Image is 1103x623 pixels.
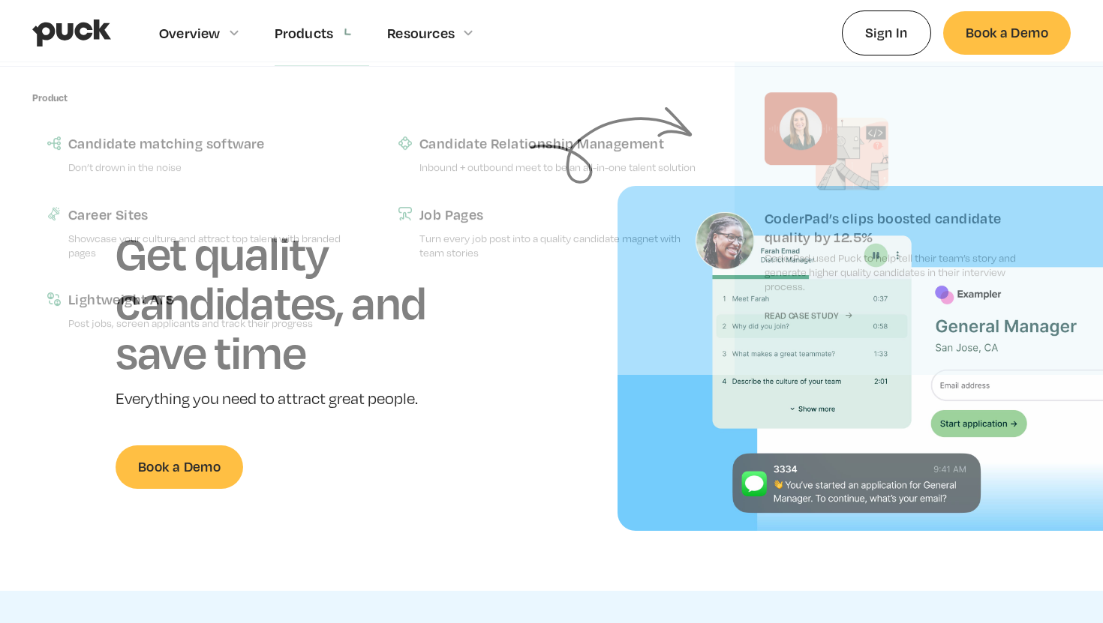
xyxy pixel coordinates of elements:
p: Showcase your culture and attract top talent with branded pages [68,231,353,259]
a: CoderPad’s clips boosted candidate quality by 12.5%CoderPad used Puck to help tell their team’s s... [735,62,1071,375]
p: Don’t drown in the noise [68,160,353,174]
div: Read Case Study [765,311,838,321]
a: Sign In [842,10,931,55]
a: Career SitesShowcase your culture and attract top talent with branded pages [32,190,368,274]
div: Job Pages [419,205,705,223]
p: Inbound + outbound meet to be an all-in-one talent solution [419,160,705,174]
div: Candidate Relationship Management [419,133,705,152]
p: Post jobs, screen applicants and track their progress [68,316,353,330]
div: Career Sites [68,205,353,223]
p: Everything you need to attract great people. [116,388,472,410]
div: Candidate matching software [68,133,353,152]
div: Products [275,25,334,41]
div: CoderPad’s clips boosted candidate quality by 12.5% [765,208,1041,246]
a: Candidate Relationship ManagementInbound + outbound meet to be an all-in-one talent solution [383,118,720,189]
a: Book a Demo [116,445,243,488]
h1: Get quality candidates, and save time [116,228,472,376]
a: Job PagesTurn every job post into a quality candidate magnet with team stories [383,190,720,274]
a: Book a Demo [943,11,1071,54]
a: Candidate matching softwareDon’t drown in the noise [32,118,368,189]
div: Resources [387,25,455,41]
div: Lightweight ATS [68,289,353,308]
p: Turn every job post into a quality candidate magnet with team stories [419,231,705,259]
div: Product [32,92,68,103]
a: Lightweight ATSPost jobs, screen applicants and track their progress [32,274,368,345]
div: Overview [159,25,221,41]
p: CoderPad used Puck to help tell their team’s story and generate higher quality candidates in thei... [765,250,1041,294]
